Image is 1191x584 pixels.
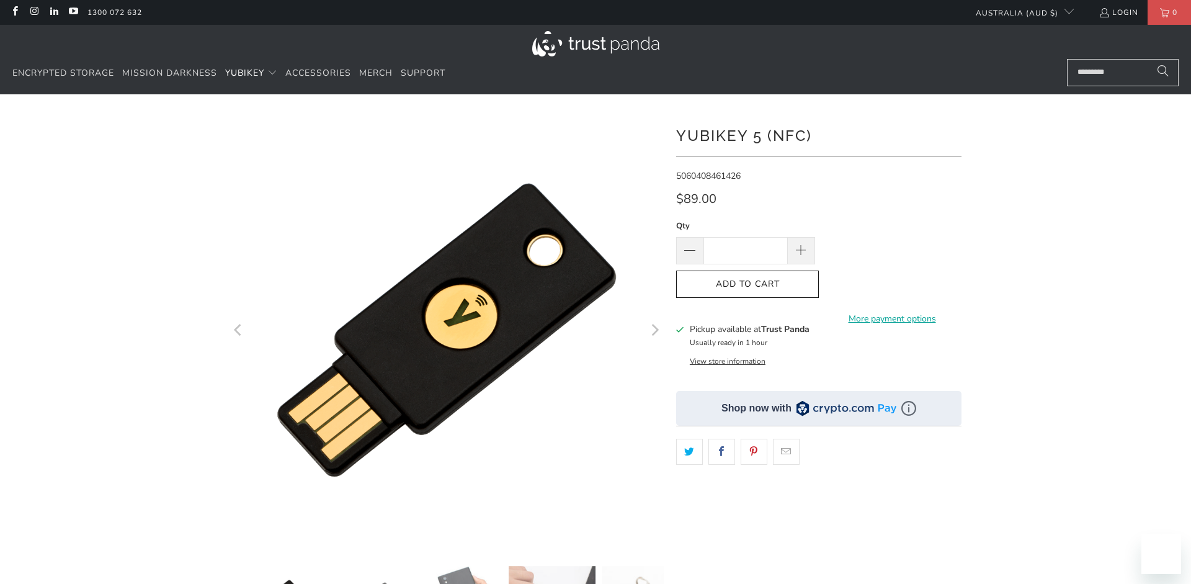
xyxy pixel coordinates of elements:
h1: YubiKey 5 (NFC) [676,122,961,147]
iframe: Reviews Widget [676,487,961,513]
span: Encrypted Storage [12,67,114,79]
a: Accessories [285,59,351,88]
span: Add to Cart [689,279,806,290]
a: Share this on Pinterest [741,439,767,465]
a: Trust Panda Australia on LinkedIn [48,7,59,17]
span: $89.00 [676,191,716,207]
a: Merch [359,59,393,88]
button: Previous [229,113,249,547]
a: Share this on Facebook [708,439,735,465]
iframe: Button to launch messaging window [1141,534,1181,574]
a: YubiKey 5 (NFC) - Trust Panda [230,113,664,547]
a: Login [1099,6,1138,19]
button: View store information [690,356,765,366]
a: Support [401,59,445,88]
span: Merch [359,67,393,79]
summary: YubiKey [225,59,277,88]
label: Qty [676,219,815,233]
a: Encrypted Storage [12,59,114,88]
a: More payment options [823,312,961,326]
a: 1300 072 632 [87,6,142,19]
a: Trust Panda Australia on Instagram [29,7,39,17]
span: YubiKey [225,67,264,79]
b: Trust Panda [761,323,810,335]
small: Usually ready in 1 hour [690,338,767,348]
button: Next [645,113,664,547]
img: Trust Panda Australia [532,31,659,56]
span: 5060408461426 [676,170,741,182]
span: Support [401,67,445,79]
div: Shop now with [721,402,792,415]
button: Add to Cart [676,271,819,299]
span: Accessories [285,67,351,79]
a: Email this to a friend [773,439,800,465]
span: Mission Darkness [122,67,217,79]
a: Share this on Twitter [676,439,703,465]
a: Trust Panda Australia on Facebook [9,7,20,17]
input: Search... [1067,59,1179,86]
button: Search [1148,59,1179,86]
a: Mission Darkness [122,59,217,88]
a: Trust Panda Australia on YouTube [68,7,78,17]
h3: Pickup available at [690,323,810,336]
nav: Translation missing: en.navigation.header.main_nav [12,59,445,88]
